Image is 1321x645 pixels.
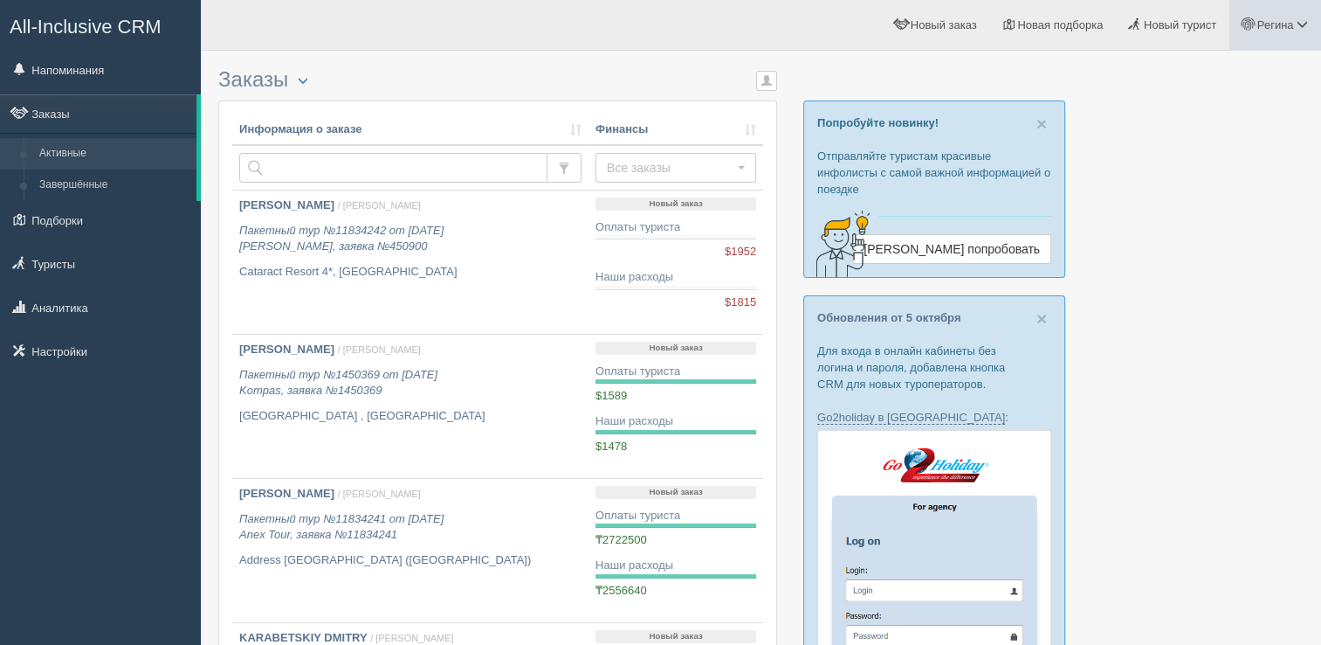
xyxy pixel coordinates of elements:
[239,153,547,183] input: Поиск по номеру заказа, ФИО или паспорту туриста
[595,508,756,524] div: Оплаты туриста
[595,342,756,355] p: Новый заказ
[725,244,756,260] span: $1952
[10,16,162,38] span: All-Inclusive CRM
[239,343,334,356] b: [PERSON_NAME]
[911,18,977,31] span: Новый заказ
[595,269,756,286] div: Наши расходы
[239,198,334,212] b: [PERSON_NAME]
[239,121,581,138] a: Информация о заказе
[239,264,581,281] p: Cataract Resort 4*, [GEOGRAPHIC_DATA]
[595,121,756,138] a: Финансы
[1144,18,1216,31] span: Новый турист
[232,335,588,478] a: [PERSON_NAME] / [PERSON_NAME] Пакетный тур №1450369 от [DATE]Kompas, заявка №1450369 [GEOGRAPHIC_...
[595,364,756,380] div: Оплаты туриста
[232,191,588,334] a: [PERSON_NAME] / [PERSON_NAME] Пакетный тур №11834242 от [DATE][PERSON_NAME], заявка №450900 Catar...
[232,479,588,622] a: [PERSON_NAME] / [PERSON_NAME] Пакетный тур №11834241 от [DATE]Anex Tour, заявка №11834241 Address...
[338,489,421,499] span: / [PERSON_NAME]
[239,487,334,500] b: [PERSON_NAME]
[239,512,444,542] i: Пакетный тур №11834241 от [DATE] Anex Tour, заявка №11834241
[1257,18,1294,31] span: Регина
[607,159,733,177] span: Все заказы
[595,630,756,643] p: Новый заказ
[595,389,627,402] span: $1589
[595,219,756,236] div: Оплаты туриста
[595,198,756,211] p: Новый заказ
[852,234,1051,264] a: [PERSON_NAME] попробовать
[725,295,756,311] span: $1815
[1036,114,1047,133] button: Close
[218,68,777,92] h3: Заказы
[370,633,453,643] span: / [PERSON_NAME]
[817,343,1051,392] p: Для входа в онлайн кабинеты без логина и пароля, добавлена кнопка CRM для новых туроператоров.
[817,411,1005,425] a: Go2holiday в [GEOGRAPHIC_DATA]
[239,552,581,569] p: Address [GEOGRAPHIC_DATA] ([GEOGRAPHIC_DATA])
[338,344,421,355] span: / [PERSON_NAME]
[595,440,627,453] span: $1478
[1017,18,1103,31] span: Новая подборка
[595,153,756,183] button: Все заказы
[239,224,444,253] i: Пакетный тур №11834242 от [DATE] [PERSON_NAME], заявка №450900
[31,170,196,201] a: Завершённые
[595,413,756,430] div: Наши расходы
[817,409,1051,426] p: :
[239,408,581,425] p: [GEOGRAPHIC_DATA] , [GEOGRAPHIC_DATA]
[595,584,647,597] span: ₸2556640
[239,368,437,398] i: Пакетный тур №1450369 от [DATE] Kompas, заявка №1450369
[1036,309,1047,328] button: Close
[1036,114,1047,134] span: ×
[595,533,647,546] span: ₸2722500
[595,558,756,574] div: Наши расходы
[595,486,756,499] p: Новый заказ
[239,631,368,644] b: KARABETSKIY DMITRY
[817,148,1051,198] p: Отправляйте туристам красивые инфолисты с самой важной информацией о поездке
[338,200,421,211] span: / [PERSON_NAME]
[817,114,1051,131] p: Попробуйте новинку!
[1,1,200,49] a: All-Inclusive CRM
[1036,309,1047,329] span: ×
[804,209,874,279] img: creative-idea-2907357.png
[817,311,960,324] a: Обновления от 5 октября
[31,138,196,170] a: Активные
